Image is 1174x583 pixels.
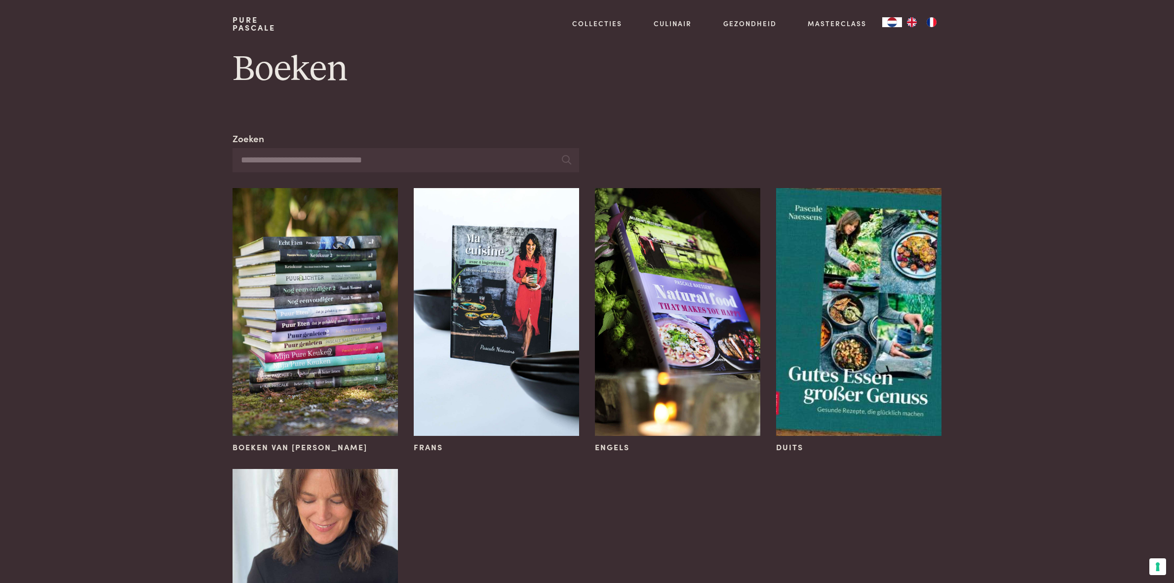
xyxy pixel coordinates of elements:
[922,17,941,27] a: FR
[654,18,692,29] a: Culinair
[233,188,398,436] img: Boeken van Pascale Naessens
[233,16,275,32] a: PurePascale
[414,441,443,453] span: Frans
[882,17,902,27] a: NL
[595,188,760,453] a: Engels Engels
[776,441,803,453] span: Duits
[776,188,941,453] a: Duits Duits
[414,188,579,436] img: Frans
[572,18,622,29] a: Collecties
[414,188,579,453] a: Frans Frans
[882,17,941,27] aside: Language selected: Nederlands
[808,18,866,29] a: Masterclass
[882,17,902,27] div: Language
[1149,558,1166,575] button: Uw voorkeuren voor toestemming voor trackingtechnologieën
[233,188,398,453] a: Boeken van Pascale Naessens Boeken van [PERSON_NAME]
[902,17,922,27] a: EN
[233,441,367,453] span: Boeken van [PERSON_NAME]
[595,188,760,436] img: Engels
[902,17,941,27] ul: Language list
[776,188,941,436] img: Duits
[723,18,777,29] a: Gezondheid
[233,131,264,146] label: Zoeken
[595,441,629,453] span: Engels
[233,47,941,92] h1: Boeken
